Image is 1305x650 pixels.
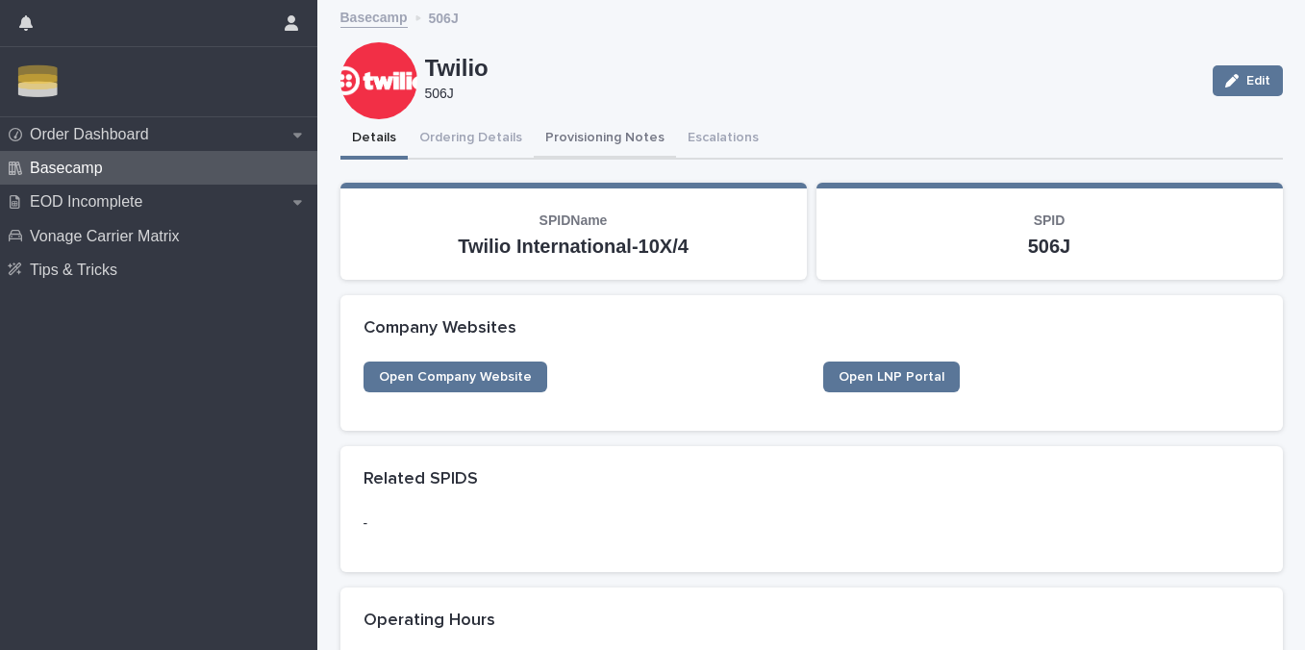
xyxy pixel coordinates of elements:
button: Edit [1213,65,1283,96]
button: Escalations [676,119,770,160]
p: EOD Incomplete [22,192,158,211]
span: Open LNP Portal [839,370,944,384]
p: 506J [840,237,1260,256]
p: Twilio [425,59,1197,77]
span: Open Company Website [379,370,532,384]
h2: Related SPIDS [364,469,478,490]
span: Edit [1246,74,1270,87]
button: Details [340,119,408,160]
p: - [364,513,1260,534]
p: Basecamp [22,159,118,177]
h2: Operating Hours [364,611,495,632]
p: Tips & Tricks [22,261,133,279]
p: Vonage Carrier Matrix [22,227,195,245]
h2: Company Websites [364,318,516,339]
button: Provisioning Notes [534,119,676,160]
a: Open LNP Portal [823,362,960,392]
a: Open Company Website [364,362,547,392]
img: Zbn3osBRTqmJoOucoKu4 [15,62,61,101]
p: 506J [429,5,459,28]
p: Twilio International-10X/4 [364,237,784,256]
p: Order Dashboard [22,125,164,143]
p: 506J [425,85,1190,103]
button: Ordering Details [408,119,534,160]
a: Basecamp [340,4,408,28]
span: SPID [1034,212,1066,228]
span: SPIDName [540,212,608,228]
